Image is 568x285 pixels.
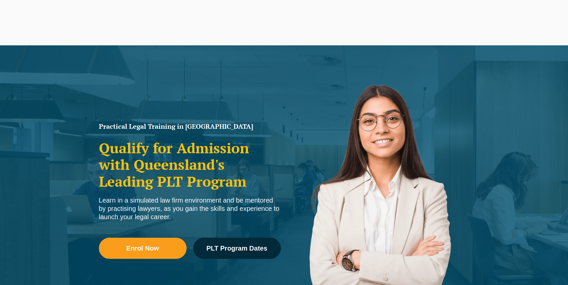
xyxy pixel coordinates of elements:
[126,245,159,252] span: Enrol Now
[99,238,187,259] a: Enrol Now
[99,140,281,190] h2: Qualify for Admission with Queensland's Leading PLT Program
[99,123,281,130] h1: Practical Legal Training in [GEOGRAPHIC_DATA]
[99,196,281,221] div: Learn in a simulated law firm environment and be mentored by practising lawyers, as you gain the ...
[193,238,281,259] a: PLT Program Dates
[206,245,267,252] span: PLT Program Dates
